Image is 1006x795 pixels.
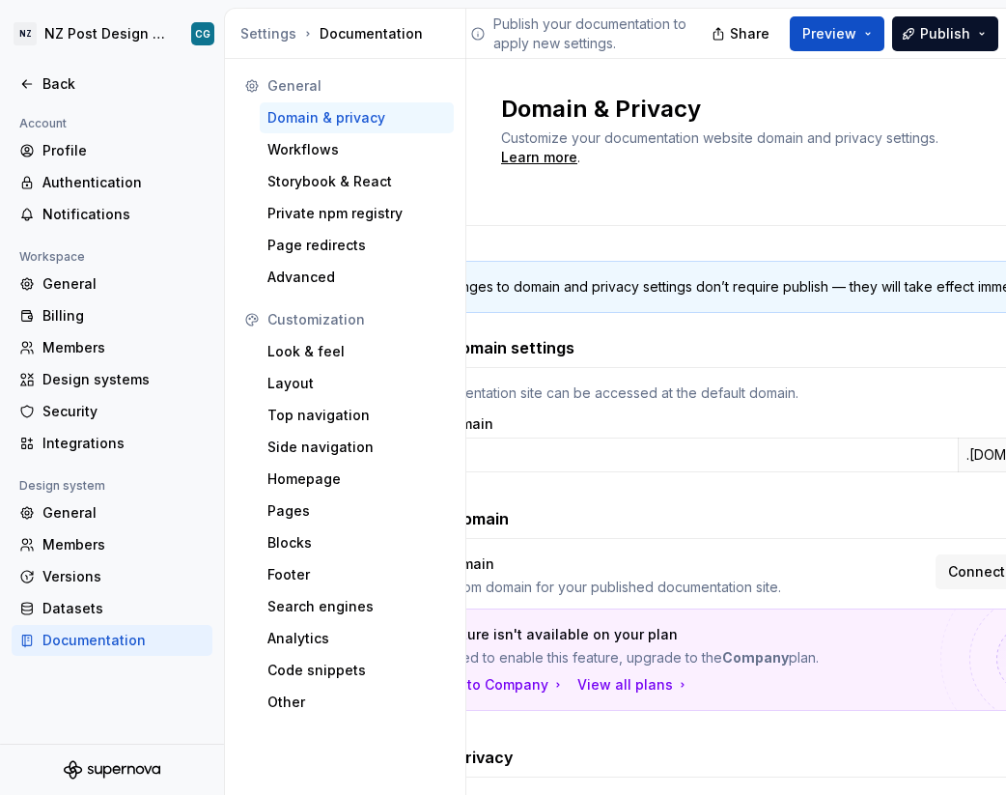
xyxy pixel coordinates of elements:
div: Design system [12,474,113,497]
div: Storybook & React [267,172,446,191]
div: General [42,274,205,294]
a: Page redirects [260,230,454,261]
span: Preview [802,24,856,43]
div: Customization [267,310,446,329]
div: Footer [267,565,446,584]
a: Footer [260,559,454,590]
div: Private npm registry [267,204,446,223]
div: Integrations [42,434,205,453]
div: Account [12,112,74,135]
button: Preview [790,16,884,51]
a: Code snippets [260,655,454,686]
button: NZNZ Post Design SystemCG [4,13,220,55]
a: Datasets [12,593,212,624]
span: Customize your documentation website domain and privacy settings. [501,129,938,146]
div: Domain & privacy [267,108,446,128]
a: Pages [260,496,454,526]
a: Integrations [12,428,212,459]
button: Publish [892,16,998,51]
div: Members [42,535,205,554]
a: Billing [12,300,212,331]
div: Design systems [42,370,205,389]
a: Members [12,529,212,560]
div: Datasets [42,599,205,618]
a: Workflows [260,134,454,165]
div: Search engines [267,597,446,616]
span: Share [730,24,769,43]
a: Domain & privacy [260,102,454,133]
div: Homepage [267,469,446,489]
a: General [12,497,212,528]
div: Layout [267,374,446,393]
a: Homepage [260,464,454,495]
a: Top navigation [260,400,454,431]
div: General [42,503,205,523]
a: Learn more [501,148,577,167]
div: Analytics [267,629,446,648]
button: Settings [240,24,296,43]
div: Workspace [12,245,93,269]
div: CG [195,26,210,42]
div: Custom domain [389,554,924,574]
div: Top navigation [267,406,446,425]
div: Other [267,693,446,712]
div: Workflows [267,140,446,159]
a: Other [260,687,454,718]
div: Members [42,338,205,357]
div: Authentication [42,173,205,192]
a: Versions [12,561,212,592]
span: Publish [920,24,970,43]
a: Blocks [260,527,454,558]
a: Notifications [12,199,212,230]
a: Profile [12,135,212,166]
button: Upgrade to Company [405,675,566,695]
div: Side navigation [267,438,446,457]
h3: Default domain settings [389,336,574,359]
svg: Supernova Logo [64,760,160,780]
div: Blocks [267,533,446,553]
span: . [501,131,941,165]
a: Private npm registry [260,198,454,229]
div: NZ [14,22,37,45]
a: General [12,269,212,299]
div: Notifications [42,205,205,224]
div: Security [42,402,205,421]
div: Profile [42,141,205,160]
div: Page redirects [267,236,446,255]
div: Billing [42,306,205,326]
div: Advanced [267,268,446,287]
div: Documentation [240,24,458,43]
p: If you need to enable this feature, upgrade to the plan. [405,648,933,667]
div: Back [42,74,205,94]
div: General [267,76,446,96]
p: This feature isn't available on your plan [405,625,933,644]
a: Back [12,69,212,99]
a: Security [12,396,212,427]
a: Documentation [12,625,212,656]
a: Analytics [260,623,454,654]
div: Pages [267,501,446,521]
a: Search engines [260,591,454,622]
a: Layout [260,368,454,399]
h2: Domain & Privacy [501,94,971,125]
button: Share [702,16,782,51]
strong: Company [722,649,789,666]
a: Storybook & React [260,166,454,197]
button: View all plans [577,675,690,695]
div: Versions [42,567,205,586]
a: Look & feel [260,336,454,367]
div: Look & feel [267,342,446,361]
p: Publish your documentation to apply new settings. [493,14,713,53]
div: Enable custom domain for your published documentation site. [389,578,924,597]
a: Side navigation [260,432,454,463]
div: NZ Post Design System [44,24,168,43]
a: Authentication [12,167,212,198]
div: Documentation [42,631,205,650]
div: Code snippets [267,661,446,680]
a: Advanced [260,262,454,293]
